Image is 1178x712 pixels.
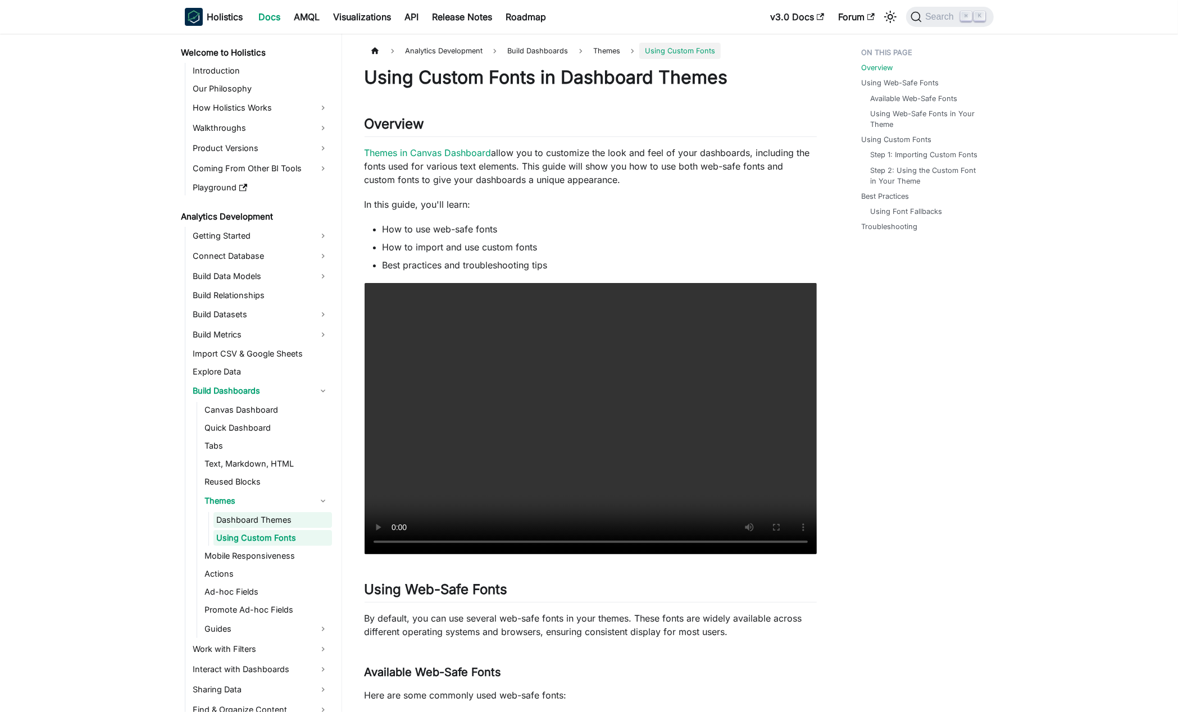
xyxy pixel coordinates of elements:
[202,584,332,600] a: Ad-hoc Fields
[190,267,332,285] a: Build Data Models
[365,43,386,59] a: Home page
[881,8,899,26] button: Switch between dark and light mode (currently light mode)
[190,660,332,678] a: Interact with Dashboards
[398,8,426,26] a: API
[399,43,488,59] span: Analytics Development
[190,305,332,323] a: Build Datasets
[974,11,985,21] kbd: K
[174,34,342,712] nav: Docs sidebar
[365,688,817,702] p: Here are some commonly used web-safe fonts:
[365,147,492,158] a: Themes in Canvas Dashboard
[871,108,983,130] a: Using Web-Safe Fonts in Your Theme
[383,240,817,254] li: How to import and use custom fonts
[922,12,961,22] span: Search
[871,149,978,160] a: Step 1: Importing Custom Fonts
[862,134,932,145] a: Using Custom Fonts
[202,602,332,618] a: Promote Ad-hoc Fields
[365,43,817,59] nav: Breadcrumbs
[190,364,332,380] a: Explore Data
[862,62,893,73] a: Overview
[764,8,831,26] a: v3.0 Docs
[202,456,332,472] a: Text, Markdown, HTML
[202,402,332,418] a: Canvas Dashboard
[190,382,332,400] a: Build Dashboards
[190,139,332,157] a: Product Versions
[871,165,983,186] a: Step 2: Using the Custom Font in Your Theme
[202,566,332,582] a: Actions
[862,221,918,232] a: Troubleshooting
[178,45,332,61] a: Welcome to Holistics
[190,681,332,699] a: Sharing Data
[588,43,626,59] span: Themes
[207,10,243,24] b: Holistics
[383,258,817,272] li: Best practices and troubleshooting tips
[190,247,332,265] a: Connect Database
[178,209,332,225] a: Analytics Development
[190,287,332,303] a: Build Relationships
[639,43,721,59] span: Using Custom Fonts
[185,8,203,26] img: Holistics
[190,180,332,195] a: Playground
[185,8,243,26] a: HolisticsHolistics
[190,159,332,177] a: Coming From Other BI Tools
[383,222,817,236] li: How to use web-safe fonts
[190,227,332,245] a: Getting Started
[365,611,817,638] p: By default, you can use several web-safe fonts in your themes. These fonts are widely available a...
[365,283,817,554] video: Your browser does not support embedding video, but you can .
[190,81,332,97] a: Our Philosophy
[499,8,553,26] a: Roadmap
[213,512,332,528] a: Dashboard Themes
[202,438,332,454] a: Tabs
[862,191,909,202] a: Best Practices
[365,198,817,211] p: In this guide, you'll learn:
[190,99,332,117] a: How Holistics Works
[202,548,332,564] a: Mobile Responsiveness
[906,7,993,27] button: Search (Command+K)
[871,93,958,104] a: Available Web-Safe Fonts
[202,620,332,638] a: Guides
[365,581,817,603] h2: Using Web-Safe Fonts
[327,8,398,26] a: Visualizations
[365,665,817,679] h3: Available Web-Safe Fonts
[871,206,943,217] a: Using Font Fallbacks
[426,8,499,26] a: Release Notes
[831,8,881,26] a: Forum
[190,119,332,137] a: Walkthroughs
[213,530,332,546] a: Using Custom Fonts
[190,346,332,362] a: Import CSV & Google Sheets
[961,11,972,21] kbd: ⌘
[190,326,332,344] a: Build Metrics
[365,66,817,89] h1: Using Custom Fonts in Dashboard Themes
[862,77,939,88] a: Using Web-Safe Fonts
[190,640,332,658] a: Work with Filters
[202,492,332,510] a: Themes
[502,43,574,59] span: Build Dashboards
[190,63,332,79] a: Introduction
[288,8,327,26] a: AMQL
[202,474,332,490] a: Reused Blocks
[202,420,332,436] a: Quick Dashboard
[365,146,817,186] p: allow you to customize the look and feel of your dashboards, including the fonts used for various...
[365,116,817,137] h2: Overview
[252,8,288,26] a: Docs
